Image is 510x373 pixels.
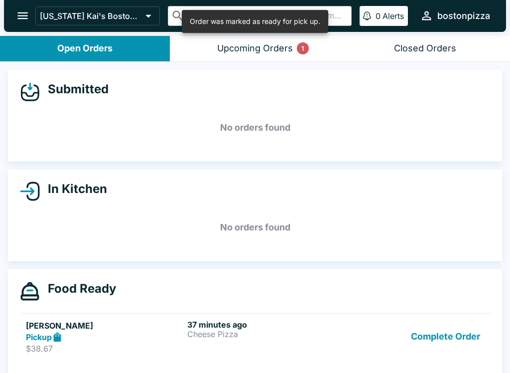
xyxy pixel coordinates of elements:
[35,6,160,25] button: [US_STATE] Kai's Boston Pizza
[26,332,52,342] strong: Pickup
[382,11,404,21] p: Alerts
[437,10,490,22] div: bostonpizza
[26,344,183,354] p: $38.67
[40,11,141,21] p: [US_STATE] Kai's Boston Pizza
[20,313,490,360] a: [PERSON_NAME]Pickup$38.6737 minutes agoCheese PizzaComplete Order
[20,209,490,245] h5: No orders found
[376,11,381,21] p: 0
[40,281,116,296] h4: Food Ready
[40,82,109,97] h4: Submitted
[57,43,113,54] div: Open Orders
[10,3,35,28] button: open drawer
[416,5,494,26] button: bostonpizza
[407,320,484,354] button: Complete Order
[301,43,304,53] p: 1
[20,110,490,146] h5: No orders found
[26,320,183,332] h5: [PERSON_NAME]
[187,320,345,330] h6: 37 minutes ago
[217,43,293,54] div: Upcoming Orders
[394,43,456,54] div: Closed Orders
[40,182,107,196] h4: In Kitchen
[190,13,320,30] div: Order was marked as ready for pick up.
[187,330,345,339] p: Cheese Pizza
